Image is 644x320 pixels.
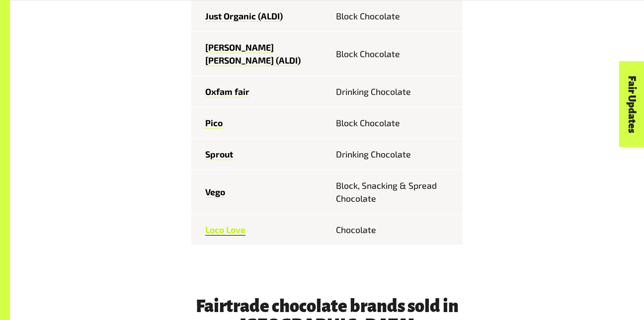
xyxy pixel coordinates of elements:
td: Drinking Chocolate [327,76,463,107]
td: Block Chocolate [327,0,463,32]
td: Block Chocolate [327,107,463,139]
a: Oxfam fair [205,86,249,97]
a: Vego [205,186,225,198]
td: Block, Snacking & Spread Chocolate [327,170,463,214]
a: Loco Love [205,224,245,236]
td: Drinking Chocolate [327,139,463,170]
a: Sprout [205,149,233,160]
a: Just Organic (ALDI) [205,10,283,22]
a: Pico [205,117,223,129]
td: Block Chocolate [327,32,463,76]
a: [PERSON_NAME] [PERSON_NAME] (ALDI) [205,42,301,67]
td: Chocolate [327,214,463,245]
